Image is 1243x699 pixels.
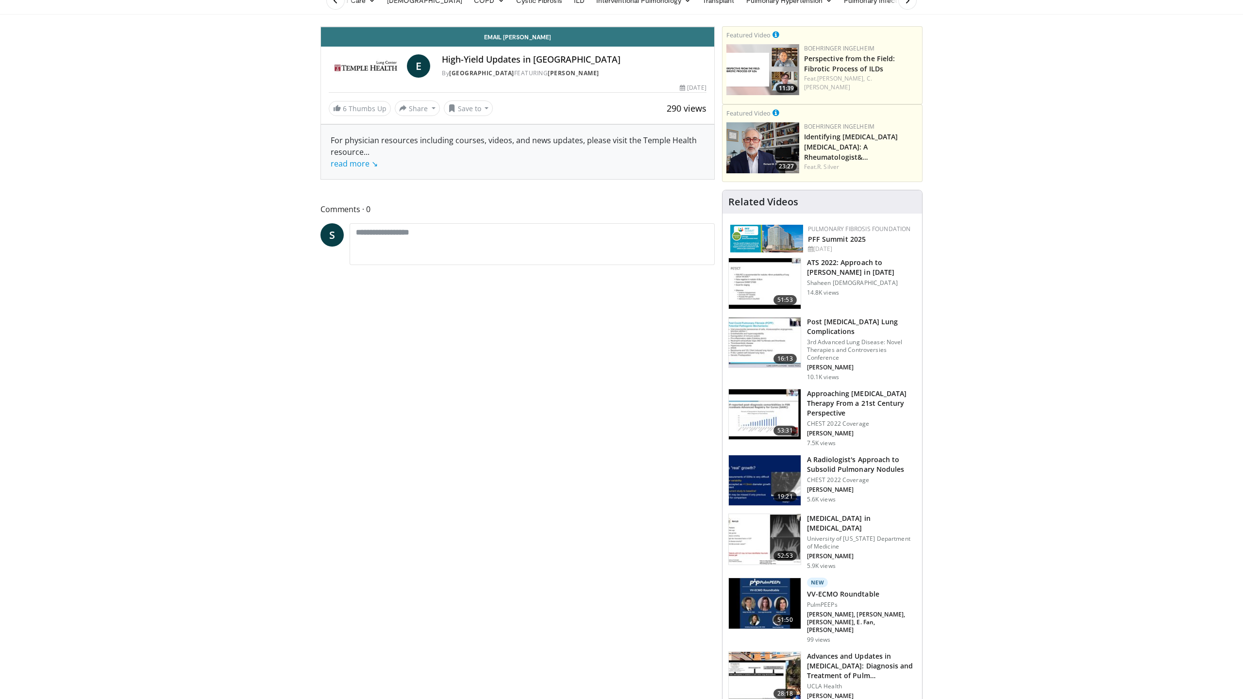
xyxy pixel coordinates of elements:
small: Featured Video [726,109,771,117]
img: Temple Lung Center [329,54,403,78]
img: 667297da-f7fe-4586-84bf-5aeb1aa9adcb.150x105_q85_crop-smart_upscale.jpg [729,317,801,368]
span: 52:53 [773,551,797,561]
a: read more ↘ [331,158,378,169]
a: 51:50 New VV-ECMO Roundtable PulmPEEPs [PERSON_NAME], [PERSON_NAME], [PERSON_NAME], E. Fan, [PERS... [728,578,916,644]
img: 9d501fbd-9974-4104-9b57-c5e924c7b363.150x105_q85_crop-smart_upscale.jpg [729,514,801,565]
img: 958c304a-d095-46c8-bb70-c585a79d59ed.150x105_q85_crop-smart_upscale.jpg [729,389,801,440]
span: Comments 0 [320,203,715,216]
a: R. Silver [817,163,839,171]
span: 51:53 [773,295,797,305]
p: [PERSON_NAME] [807,364,916,371]
span: 19:21 [773,492,797,501]
a: 53:31 Approaching [MEDICAL_DATA] Therapy From a 21st Century Perspective CHEST 2022 Coverage [PER... [728,389,916,447]
a: 11:39 [726,44,799,95]
a: Boehringer Ingelheim [804,44,874,52]
span: 51:50 [773,615,797,625]
span: 290 views [667,102,706,114]
small: Featured Video [726,31,771,39]
img: 0d260a3c-dea8-4d46-9ffd-2859801fb613.png.150x105_q85_crop-smart_upscale.png [726,44,799,95]
span: 11:39 [776,84,797,93]
p: [PERSON_NAME] [807,486,916,494]
p: 5.6K views [807,496,836,503]
p: UCLA Health [807,682,916,690]
h3: [MEDICAL_DATA] in [MEDICAL_DATA] [807,514,916,533]
div: By FEATURING [442,69,706,78]
button: Save to [444,100,493,116]
p: PulmPEEPs [807,601,916,609]
p: 99 views [807,636,831,644]
h3: Approaching [MEDICAL_DATA] Therapy From a 21st Century Perspective [807,389,916,418]
p: 5.9K views [807,562,836,570]
img: 5903cf87-07ec-4ec6-b228-01333f75c79d.150x105_q85_crop-smart_upscale.jpg [729,258,801,309]
a: 23:27 [726,122,799,173]
a: Identifying [MEDICAL_DATA] [MEDICAL_DATA]: A Rheumatologist&… [804,132,898,162]
p: [PERSON_NAME] [807,552,916,560]
div: Feat. [804,74,918,92]
img: d1f358bf-e797-4d9b-96ae-79d325439292.150x105_q85_crop-smart_upscale.jpg [729,455,801,506]
a: Email [PERSON_NAME] [321,27,714,47]
div: [DATE] [808,245,914,253]
p: [PERSON_NAME] [807,430,916,437]
a: [PERSON_NAME] [548,69,599,77]
a: 52:53 [MEDICAL_DATA] in [MEDICAL_DATA] University of [US_STATE] Department of Medicine [PERSON_NA... [728,514,916,570]
p: CHEST 2022 Coverage [807,420,916,428]
span: 28:18 [773,689,797,699]
span: 6 [343,104,347,113]
p: 14.8K views [807,289,839,297]
h3: VV-ECMO Roundtable [807,589,916,599]
a: C. [PERSON_NAME] [804,74,872,91]
p: 10.1K views [807,373,839,381]
h3: Advances and Updates in [MEDICAL_DATA]: Diagnosis and Treatment of Pulm… [807,651,916,681]
a: [GEOGRAPHIC_DATA] [449,69,514,77]
a: E [407,54,430,78]
a: PFF Summit 2025 [808,234,866,244]
p: University of [US_STATE] Department of Medicine [807,535,916,550]
p: Shaheen [DEMOGRAPHIC_DATA] [807,279,916,287]
h3: A Radiologist's Approach to Subsolid Pulmonary Nodules [807,455,916,474]
div: Feat. [804,163,918,171]
div: For physician resources including courses, videos, and news updates, please visit the Temple Heal... [331,134,705,169]
span: 53:31 [773,426,797,435]
span: 23:27 [776,162,797,171]
p: New [807,578,828,587]
a: 6 Thumbs Up [329,101,391,116]
p: 3rd Advanced Lung Disease: Novel Therapies and Controversies Conference [807,338,916,362]
img: dcc7dc38-d620-4042-88f3-56bf6082e623.png.150x105_q85_crop-smart_upscale.png [726,122,799,173]
a: Boehringer Ingelheim [804,122,874,131]
button: Share [395,100,440,116]
p: CHEST 2022 Coverage [807,476,916,484]
a: 16:13 Post [MEDICAL_DATA] Lung Complications 3rd Advanced Lung Disease: Novel Therapies and Contr... [728,317,916,381]
span: 16:13 [773,354,797,364]
h4: High-Yield Updates in [GEOGRAPHIC_DATA] [442,54,706,65]
h4: Related Videos [728,196,798,208]
p: 7.5K views [807,439,836,447]
img: 84d5d865-2f25-481a-859d-520685329e32.png.150x105_q85_autocrop_double_scale_upscale_version-0.2.png [730,225,803,252]
a: Pulmonary Fibrosis Foundation [808,225,911,233]
a: S [320,223,344,247]
a: [PERSON_NAME], [817,74,865,83]
a: Perspective from the Field: Fibrotic Process of ILDs [804,54,895,73]
h3: ATS 2022: Approach to [PERSON_NAME] in [DATE] [807,258,916,277]
img: 7663b177-b206-4e81-98d2-83f6b332dcf7.150x105_q85_crop-smart_upscale.jpg [729,578,801,629]
a: 19:21 A Radiologist's Approach to Subsolid Pulmonary Nodules CHEST 2022 Coverage [PERSON_NAME] 5.... [728,455,916,506]
p: [PERSON_NAME], [PERSON_NAME], [PERSON_NAME], E. Fan, [PERSON_NAME] [807,611,916,634]
h3: Post [MEDICAL_DATA] Lung Complications [807,317,916,336]
a: 51:53 ATS 2022: Approach to [PERSON_NAME] in [DATE] Shaheen [DEMOGRAPHIC_DATA] 14.8K views [728,258,916,309]
div: [DATE] [680,83,706,92]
